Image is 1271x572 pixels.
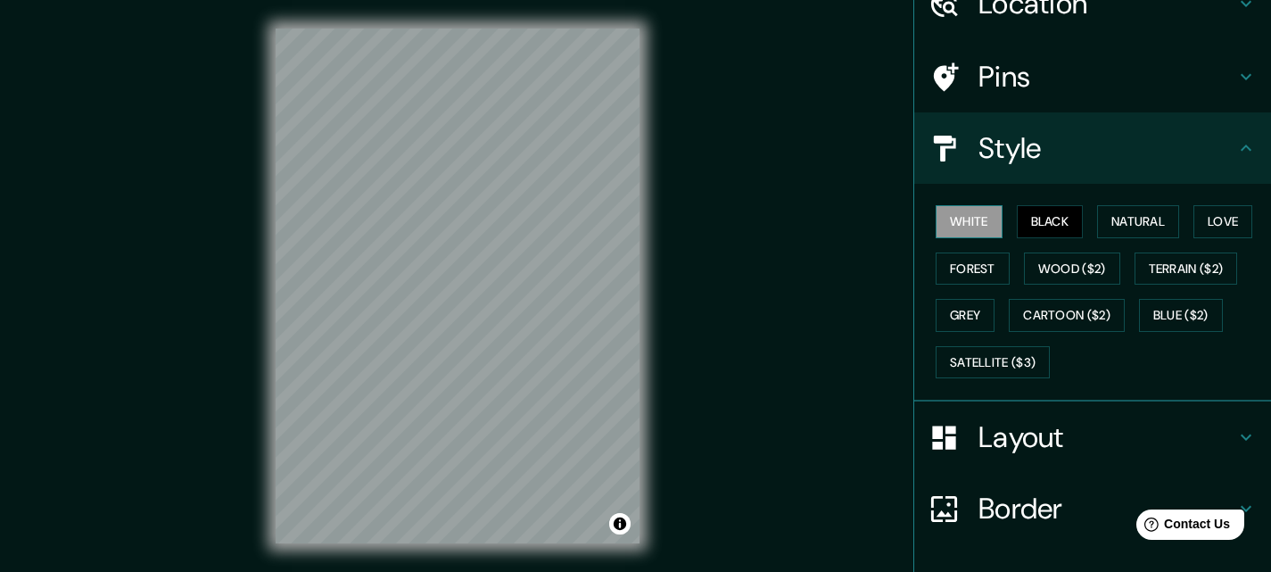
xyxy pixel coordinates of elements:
div: Style [914,112,1271,184]
button: Forest [936,253,1010,286]
h4: Pins [978,59,1235,95]
button: Grey [936,299,995,332]
div: Border [914,473,1271,544]
div: Layout [914,402,1271,473]
h4: Border [978,491,1235,526]
button: Wood ($2) [1024,253,1120,286]
canvas: Map [276,29,640,543]
button: Satellite ($3) [936,346,1050,379]
button: Blue ($2) [1139,299,1223,332]
div: Pins [914,41,1271,112]
button: Black [1017,205,1084,238]
button: Natural [1097,205,1179,238]
button: White [936,205,1003,238]
button: Toggle attribution [609,513,631,535]
button: Cartoon ($2) [1009,299,1125,332]
h4: Style [978,130,1235,166]
button: Love [1193,205,1252,238]
iframe: Help widget launcher [1112,502,1251,552]
button: Terrain ($2) [1135,253,1238,286]
h4: Layout [978,419,1235,455]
